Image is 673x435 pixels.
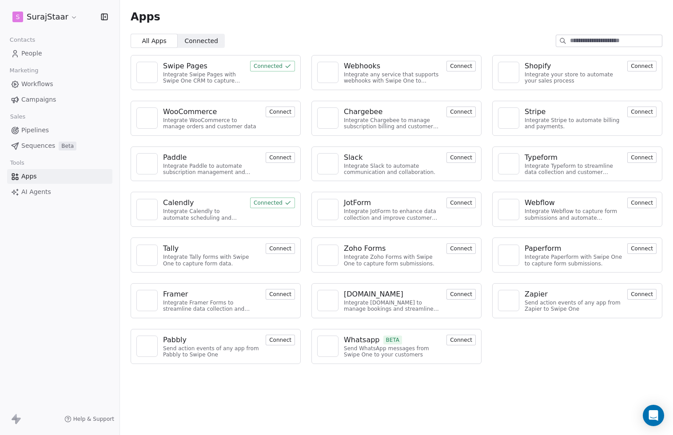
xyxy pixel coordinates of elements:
[266,243,295,254] button: Connect
[140,203,154,216] img: NA
[7,123,112,138] a: Pipelines
[7,92,112,107] a: Campaigns
[446,107,476,116] a: Connect
[140,111,154,125] img: NA
[136,199,158,220] a: NA
[163,198,194,208] div: Calendly
[163,152,260,163] a: Paddle
[344,345,441,358] div: Send WhatsApp messages from Swipe One to your customers
[317,290,338,311] a: NA
[6,33,39,47] span: Contacts
[498,245,519,266] a: NA
[6,64,42,77] span: Marketing
[21,187,51,197] span: AI Agents
[7,169,112,184] a: Apps
[21,49,42,58] span: People
[16,12,20,21] span: S
[446,290,476,298] a: Connect
[163,61,207,71] div: Swipe Pages
[317,107,338,129] a: NA
[163,71,245,84] div: Integrate Swipe Pages with Swipe One CRM to capture lead data.
[502,203,515,216] img: NA
[344,289,403,300] div: [DOMAIN_NAME]
[344,254,441,267] div: Integrate Zoho Forms with Swipe One to capture form submissions.
[266,244,295,253] a: Connect
[163,107,217,117] div: WooCommerce
[525,117,622,130] div: Integrate Stripe to automate billing and payments.
[627,290,657,298] a: Connect
[446,198,476,207] a: Connect
[627,62,657,70] a: Connect
[266,107,295,116] a: Connect
[163,300,260,312] div: Integrate Framer Forms to streamline data collection and customer engagement.
[140,249,154,262] img: NA
[627,152,657,163] button: Connect
[7,46,112,61] a: People
[627,107,657,117] button: Connect
[446,243,476,254] button: Connect
[136,245,158,266] a: NA
[344,335,441,345] a: WhatsappBETA
[140,340,154,353] img: NA
[525,198,555,208] div: Webflow
[163,107,260,117] a: WooCommerce
[525,208,622,221] div: Integrate Webflow to capture form submissions and automate customer engagement.
[502,111,515,125] img: NA
[446,289,476,300] button: Connect
[321,340,335,353] img: NA
[525,107,622,117] a: Stripe
[317,199,338,220] a: NA
[344,71,441,84] div: Integrate any service that supports webhooks with Swipe One to capture and automate data workflows.
[344,243,441,254] a: Zoho Forms
[525,61,622,71] a: Shopify
[525,289,548,300] div: Zapier
[317,245,338,266] a: NA
[163,198,245,208] a: Calendly
[163,208,245,221] div: Integrate Calendly to automate scheduling and event management.
[525,107,546,117] div: Stripe
[344,198,371,208] div: JotForm
[344,289,441,300] a: [DOMAIN_NAME]
[498,107,519,129] a: NA
[643,405,664,426] div: Open Intercom Messenger
[321,249,335,262] img: NA
[250,198,295,208] button: Connected
[446,198,476,208] button: Connect
[250,62,295,70] a: Connected
[525,163,622,176] div: Integrate Typeform to streamline data collection and customer engagement.
[185,36,218,46] span: Connected
[498,153,519,174] a: NA
[27,11,68,23] span: SurajStaar
[163,61,245,71] a: Swipe Pages
[140,66,154,79] img: NA
[317,336,338,357] a: NA
[627,153,657,162] a: Connect
[446,61,476,71] button: Connect
[525,198,622,208] a: Webflow
[163,335,187,345] div: Pabbly
[525,243,561,254] div: Paperform
[163,117,260,130] div: Integrate WooCommerce to manage orders and customer data
[525,152,622,163] a: Typeform
[140,294,154,307] img: NA
[321,203,335,216] img: NA
[59,142,76,150] span: Beta
[498,62,519,83] a: NA
[502,157,515,170] img: NA
[627,289,657,300] button: Connect
[344,117,441,130] div: Integrate Chargebee to manage subscription billing and customer data.
[250,198,295,207] a: Connected
[627,198,657,208] button: Connect
[21,141,55,150] span: Sequences
[21,172,37,181] span: Apps
[163,335,260,345] a: Pabbly
[7,77,112,91] a: Workflows
[321,66,335,79] img: NA
[627,244,657,253] a: Connect
[163,243,179,254] div: Tally
[266,152,295,163] button: Connect
[344,198,441,208] a: JotForm
[344,152,441,163] a: Slack
[446,107,476,117] button: Connect
[131,10,160,24] span: Apps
